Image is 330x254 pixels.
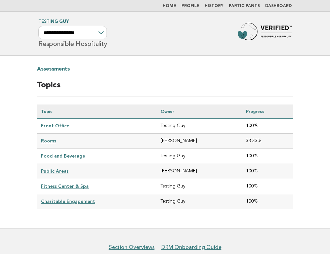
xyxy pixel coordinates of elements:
a: Front Office [41,123,69,128]
td: 100% [242,149,293,164]
a: Rooms [41,138,56,143]
a: History [205,4,223,8]
td: 33.33% [242,133,293,149]
th: Owner [157,104,242,119]
td: Testing Guy [157,149,242,164]
a: Profile [181,4,199,8]
a: DRM Onboarding Guide [161,244,221,251]
a: Charitable Engagement [41,199,95,204]
img: Forbes Travel Guide [238,23,292,44]
a: Testing Guy [38,19,69,24]
td: 100% [242,179,293,194]
a: Assessments [37,64,70,75]
h2: Topics [37,80,293,96]
a: Participants [229,4,260,8]
a: Dashboard [265,4,292,8]
td: Testing Guy [157,179,242,194]
td: 100% [242,118,293,133]
th: Topic [37,104,157,119]
a: Fitness Center & Spa [41,183,89,189]
td: 100% [242,164,293,179]
td: [PERSON_NAME] [157,164,242,179]
h1: Responsible Hospitality [38,20,107,47]
a: Home [163,4,176,8]
a: Public Areas [41,168,69,174]
td: 100% [242,194,293,209]
a: Section Overviews [109,244,155,251]
td: [PERSON_NAME] [157,133,242,149]
a: Food and Beverage [41,153,85,159]
th: Progress [242,104,293,119]
td: Testing Guy [157,194,242,209]
td: Testing Guy [157,118,242,133]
